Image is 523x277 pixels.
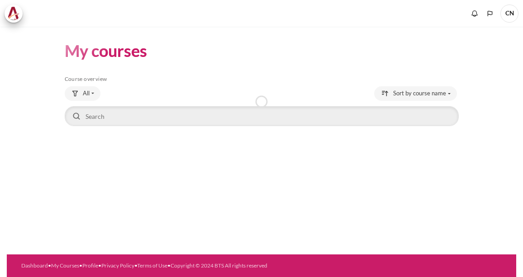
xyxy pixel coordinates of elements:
a: Privacy Policy [101,262,134,269]
a: User menu [500,5,518,23]
span: All [83,89,90,98]
button: Grouping drop-down menu [65,86,100,101]
div: • • • • • [21,262,284,270]
h1: My courses [65,40,147,61]
a: Architeck Architeck [5,5,27,23]
span: Sort by course name [393,89,446,98]
span: CN [500,5,518,23]
button: Sorting drop-down menu [374,86,457,101]
a: Terms of Use [137,262,167,269]
button: Languages [483,7,497,20]
a: Profile [82,262,98,269]
a: Dashboard [21,262,48,269]
div: Course overview controls [65,86,459,128]
section: Content [7,27,516,141]
div: Show notification window with no new notifications [468,7,481,20]
a: Copyright © 2024 BTS All rights reserved [171,262,267,269]
h5: Course overview [65,75,459,83]
input: Search [65,106,459,126]
img: Architeck [7,7,20,20]
a: My Courses [51,262,79,269]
